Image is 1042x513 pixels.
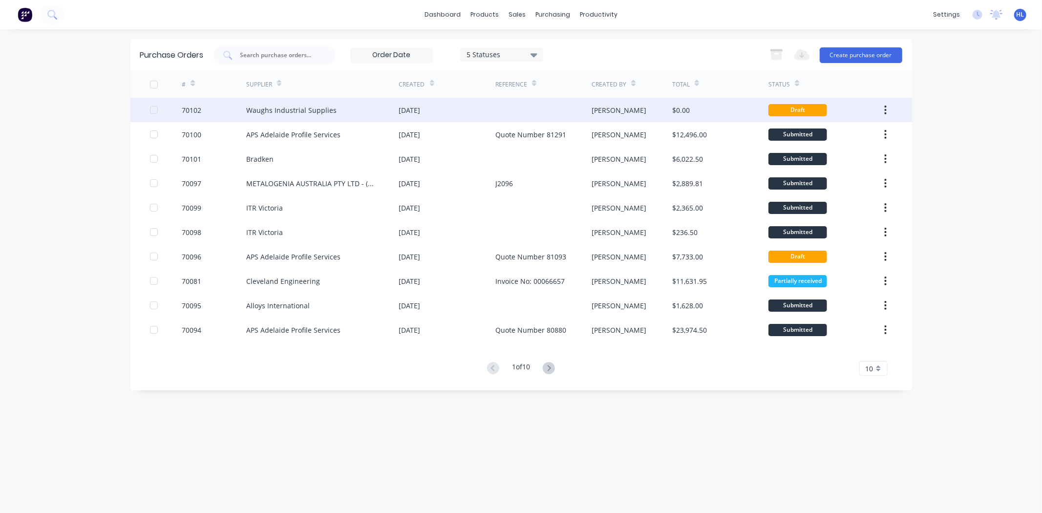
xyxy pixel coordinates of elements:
[672,252,703,262] div: $7,733.00
[399,178,421,189] div: [DATE]
[246,276,320,286] div: Cleveland Engineering
[246,80,272,89] div: Supplier
[592,129,646,140] div: [PERSON_NAME]
[575,7,622,22] div: productivity
[182,252,201,262] div: 70096
[592,325,646,335] div: [PERSON_NAME]
[182,276,201,286] div: 70081
[246,300,310,311] div: Alloys International
[420,7,466,22] a: dashboard
[182,227,201,237] div: 70098
[495,178,513,189] div: J2096
[18,7,32,22] img: Factory
[672,105,690,115] div: $0.00
[672,129,707,140] div: $12,496.00
[820,47,902,63] button: Create purchase order
[928,7,965,22] div: settings
[672,300,703,311] div: $1,628.00
[182,80,186,89] div: #
[672,178,703,189] div: $2,889.81
[672,227,698,237] div: $236.50
[531,7,575,22] div: purchasing
[399,129,421,140] div: [DATE]
[672,203,703,213] div: $2,365.00
[768,299,827,312] div: Submitted
[672,276,707,286] div: $11,631.95
[672,325,707,335] div: $23,974.50
[768,80,790,89] div: Status
[672,80,690,89] div: Total
[768,275,827,287] div: Partially received
[592,252,646,262] div: [PERSON_NAME]
[768,177,827,190] div: Submitted
[246,178,380,189] div: METALOGENIA AUSTRALIA PTY LTD - (MTG)
[246,105,337,115] div: Waughs Industrial Supplies
[1017,10,1024,19] span: HL
[768,251,827,263] div: Draft
[495,252,566,262] div: Quote Number 81093
[768,153,827,165] div: Submitted
[768,324,827,336] div: Submitted
[495,80,527,89] div: Reference
[399,325,421,335] div: [DATE]
[182,300,201,311] div: 70095
[246,154,274,164] div: Bradken
[399,252,421,262] div: [DATE]
[592,227,646,237] div: [PERSON_NAME]
[399,105,421,115] div: [DATE]
[246,227,283,237] div: ITR Victoria
[246,129,340,140] div: APS Adelaide Profile Services
[592,80,626,89] div: Created By
[592,300,646,311] div: [PERSON_NAME]
[399,300,421,311] div: [DATE]
[246,325,340,335] div: APS Adelaide Profile Services
[182,105,201,115] div: 70102
[466,7,504,22] div: products
[512,362,530,376] div: 1 of 10
[495,325,566,335] div: Quote Number 80880
[399,227,421,237] div: [DATE]
[672,154,703,164] div: $6,022.50
[495,276,565,286] div: Invoice No: 00066657
[768,104,827,116] div: Draft
[592,154,646,164] div: [PERSON_NAME]
[592,105,646,115] div: [PERSON_NAME]
[399,203,421,213] div: [DATE]
[768,226,827,238] div: Submitted
[239,50,320,60] input: Search purchase orders...
[182,129,201,140] div: 70100
[467,49,536,60] div: 5 Statuses
[495,129,566,140] div: Quote Number 81291
[182,203,201,213] div: 70099
[866,363,873,374] span: 10
[246,252,340,262] div: APS Adelaide Profile Services
[351,48,433,63] input: Order Date
[399,276,421,286] div: [DATE]
[399,80,425,89] div: Created
[592,203,646,213] div: [PERSON_NAME]
[504,7,531,22] div: sales
[592,178,646,189] div: [PERSON_NAME]
[140,49,204,61] div: Purchase Orders
[399,154,421,164] div: [DATE]
[182,154,201,164] div: 70101
[592,276,646,286] div: [PERSON_NAME]
[182,325,201,335] div: 70094
[768,202,827,214] div: Submitted
[182,178,201,189] div: 70097
[246,203,283,213] div: ITR Victoria
[768,128,827,141] div: Submitted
